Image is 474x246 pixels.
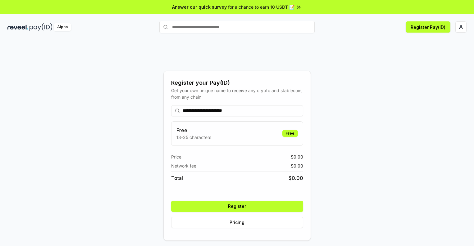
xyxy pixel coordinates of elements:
[172,4,227,10] span: Answer our quick survey
[228,4,294,10] span: for a chance to earn 10 USDT 📝
[7,23,28,31] img: reveel_dark
[291,154,303,160] span: $ 0.00
[171,163,196,169] span: Network fee
[171,174,183,182] span: Total
[291,163,303,169] span: $ 0.00
[176,127,211,134] h3: Free
[171,217,303,228] button: Pricing
[30,23,52,31] img: pay_id
[171,78,303,87] div: Register your Pay(ID)
[176,134,211,141] p: 13-25 characters
[171,201,303,212] button: Register
[54,23,71,31] div: Alpha
[282,130,298,137] div: Free
[406,21,450,33] button: Register Pay(ID)
[171,154,181,160] span: Price
[289,174,303,182] span: $ 0.00
[171,87,303,100] div: Get your own unique name to receive any crypto and stablecoin, from any chain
